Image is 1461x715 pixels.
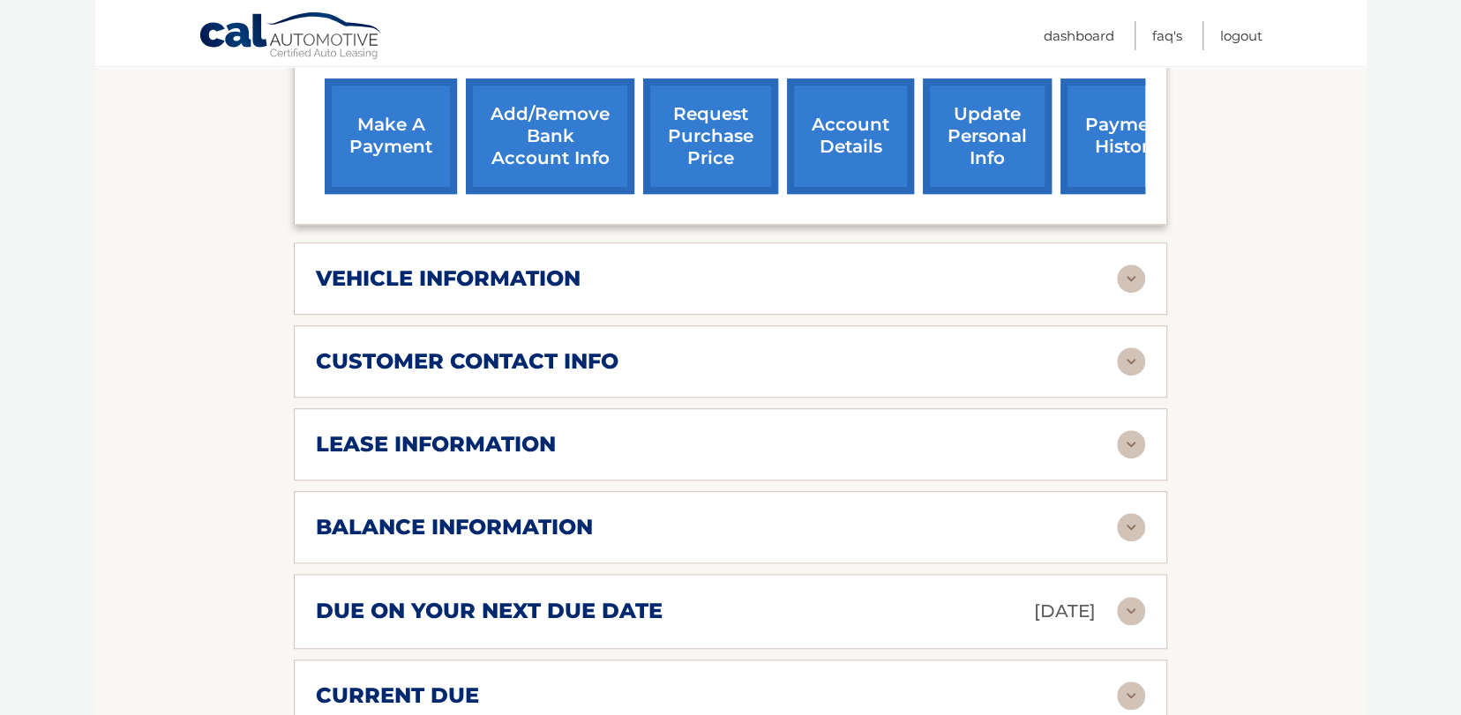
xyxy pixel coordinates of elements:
[1220,21,1262,50] a: Logout
[1117,597,1145,625] img: accordion-rest.svg
[643,78,778,194] a: request purchase price
[1034,596,1096,627] p: [DATE]
[1044,21,1114,50] a: Dashboard
[1117,681,1145,710] img: accordion-rest.svg
[316,431,556,458] h2: lease information
[316,348,618,375] h2: customer contact info
[316,514,593,540] h2: balance information
[787,78,914,194] a: account details
[199,11,384,63] a: Cal Automotive
[1060,78,1193,194] a: payment history
[466,78,634,194] a: Add/Remove bank account info
[316,265,581,292] h2: vehicle information
[1117,430,1145,458] img: accordion-rest.svg
[1117,264,1145,293] img: accordion-rest.svg
[1117,513,1145,541] img: accordion-rest.svg
[923,78,1052,194] a: update personal info
[325,78,457,194] a: make a payment
[1152,21,1182,50] a: FAQ's
[316,682,479,709] h2: current due
[1117,347,1145,376] img: accordion-rest.svg
[316,598,663,624] h2: due on your next due date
